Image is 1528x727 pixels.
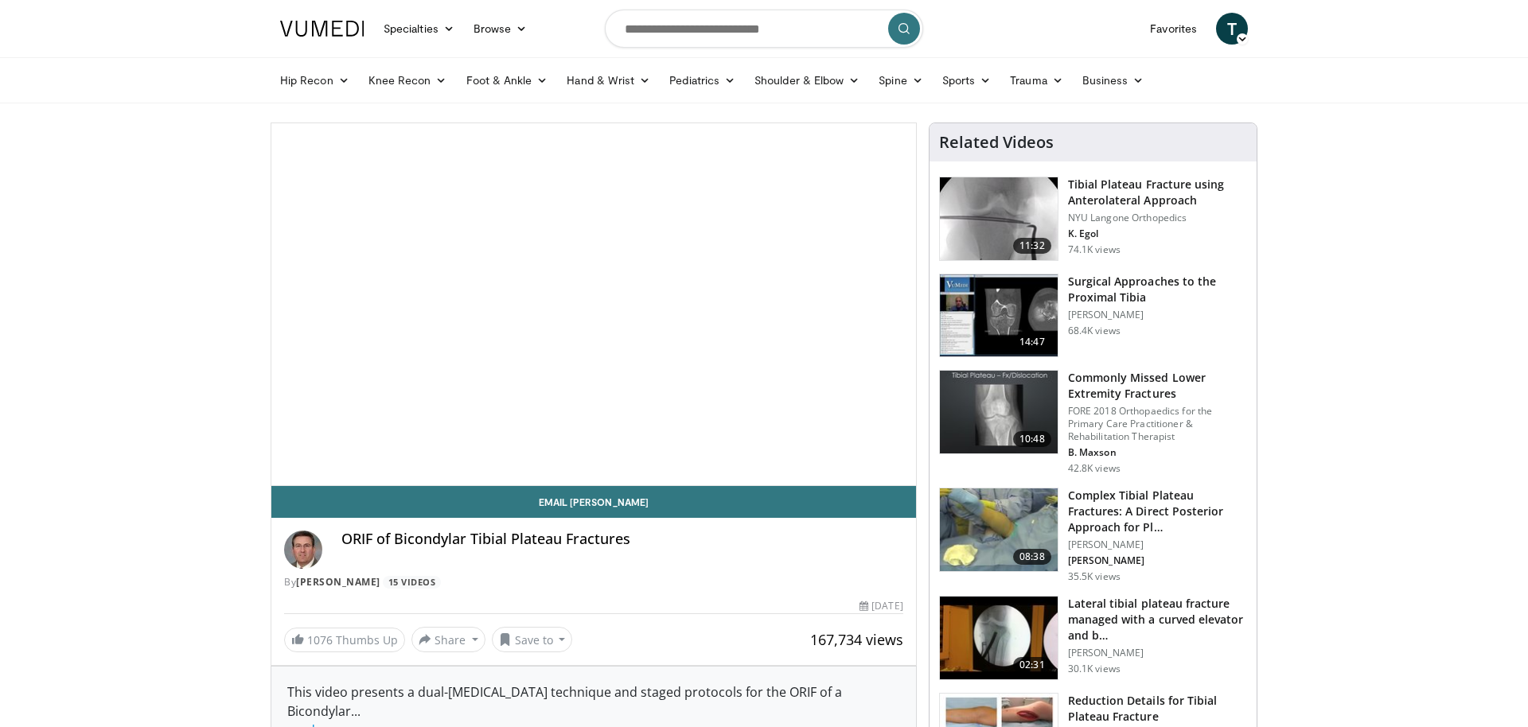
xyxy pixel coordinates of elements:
[383,576,441,589] a: 15 Videos
[1013,657,1051,673] span: 02:31
[411,627,485,652] button: Share
[940,597,1058,679] img: ssCKXnGZZaxxNNa35hMDoxOjBvO2OFFA_1.150x105_q85_crop-smart_upscale.jpg
[341,531,903,548] h4: ORIF of Bicondylar Tibial Plateau Fractures
[1068,274,1247,305] h3: Surgical Approaches to the Proximal Tibia
[940,274,1058,357] img: DA_UIUPltOAJ8wcH4xMDoxOjB1O8AjAz.150x105_q85_crop-smart_upscale.jpg
[1068,243,1121,256] p: 74.1K views
[939,370,1247,475] a: 10:48 Commonly Missed Lower Extremity Fractures FORE 2018 Orthopaedics for the Primary Care Pract...
[660,64,745,96] a: Pediatrics
[284,531,322,569] img: Avatar
[1068,446,1247,459] p: B. Maxson
[810,630,903,649] span: 167,734 views
[1013,334,1051,350] span: 14:47
[939,596,1247,680] a: 02:31 Lateral tibial plateau fracture managed with a curved elevator and b… [PERSON_NAME] 30.1K v...
[1068,693,1247,725] h3: Reduction Details for Tibial Plateau Fracture
[457,64,558,96] a: Foot & Ankle
[939,274,1247,358] a: 14:47 Surgical Approaches to the Proximal Tibia [PERSON_NAME] 68.4K views
[280,21,364,37] img: VuMedi Logo
[1068,212,1247,224] p: NYU Langone Orthopedics
[605,10,923,48] input: Search topics, interventions
[359,64,457,96] a: Knee Recon
[284,628,405,652] a: 1076 Thumbs Up
[1073,64,1154,96] a: Business
[1068,227,1247,240] p: K. Egol
[1068,554,1247,567] p: [PERSON_NAME]
[1013,238,1051,254] span: 11:32
[940,371,1058,453] img: 4aa379b6-386c-4fb5-93ee-de5617843a87.150x105_q85_crop-smart_upscale.jpg
[859,599,902,613] div: [DATE]
[1068,570,1121,583] p: 35.5K views
[1068,488,1247,535] h3: Complex Tibial Plateau Fractures: A Direct Posterior Approach for Pl…
[492,627,573,652] button: Save to
[271,64,359,96] a: Hip Recon
[271,123,916,486] video-js: Video Player
[1068,309,1247,321] p: [PERSON_NAME]
[464,13,537,45] a: Browse
[1013,431,1051,447] span: 10:48
[1068,405,1247,443] p: FORE 2018 Orthopaedics for the Primary Care Practitioner & Rehabilitation Therapist
[1068,647,1247,659] p: [PERSON_NAME]
[374,13,464,45] a: Specialties
[1068,538,1247,551] p: [PERSON_NAME]
[745,64,869,96] a: Shoulder & Elbow
[1068,370,1247,402] h3: Commonly Missed Lower Extremity Fractures
[1013,549,1051,565] span: 08:38
[1068,325,1121,337] p: 68.4K views
[933,64,1001,96] a: Sports
[1216,13,1248,45] a: T
[1140,13,1206,45] a: Favorites
[869,64,932,96] a: Spine
[1068,177,1247,208] h3: Tibial Plateau Fracture using Anterolateral Approach
[1068,663,1121,675] p: 30.1K views
[939,488,1247,583] a: 08:38 Complex Tibial Plateau Fractures: A Direct Posterior Approach for Pl… [PERSON_NAME] [PERSON...
[940,177,1058,260] img: 9nZFQMepuQiumqNn4xMDoxOjBzMTt2bJ.150x105_q85_crop-smart_upscale.jpg
[307,632,333,647] span: 1076
[284,575,903,589] div: By
[1000,64,1073,96] a: Trauma
[939,177,1247,261] a: 11:32 Tibial Plateau Fracture using Anterolateral Approach NYU Langone Orthopedics K. Egol 74.1K ...
[296,575,380,589] a: [PERSON_NAME]
[271,486,916,518] a: Email [PERSON_NAME]
[1068,596,1247,643] h3: Lateral tibial plateau fracture managed with a curved elevator and b…
[939,133,1054,152] h4: Related Videos
[1068,462,1121,475] p: 42.8K views
[557,64,660,96] a: Hand & Wrist
[940,488,1058,571] img: a3c47f0e-2ae2-4b3a-bf8e-14343b886af9.150x105_q85_crop-smart_upscale.jpg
